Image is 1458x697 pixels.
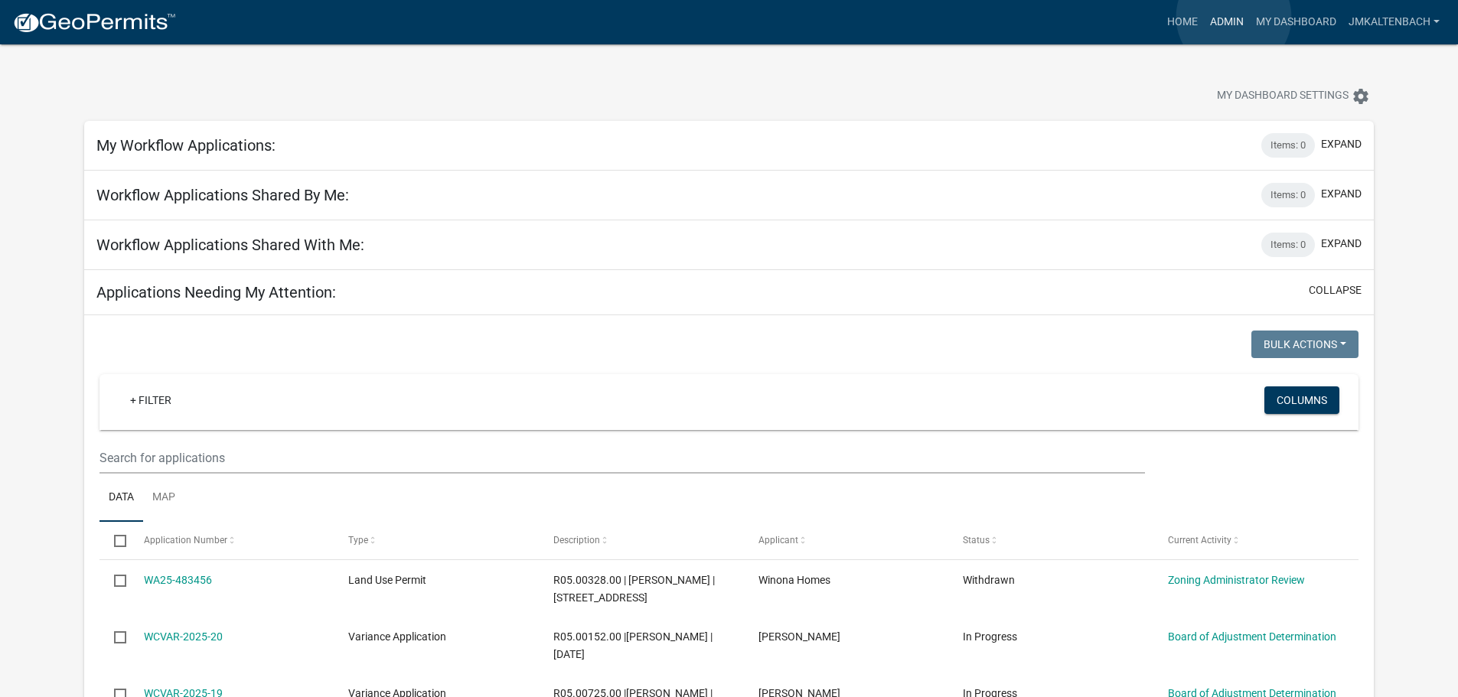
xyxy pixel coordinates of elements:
[1168,574,1305,586] a: Zoning Administrator Review
[99,474,143,523] a: Data
[118,386,184,414] a: + Filter
[1321,136,1362,152] button: expand
[348,535,368,546] span: Type
[758,535,798,546] span: Applicant
[1264,386,1339,414] button: Columns
[758,630,840,643] span: Seth Tentis
[963,574,1015,586] span: Withdrawn
[334,522,539,559] datatable-header-cell: Type
[144,535,227,546] span: Application Number
[963,535,990,546] span: Status
[1204,8,1250,37] a: Admin
[1251,331,1359,358] button: Bulk Actions
[1205,81,1382,111] button: My Dashboard Settingssettings
[758,574,830,586] span: Winona Homes
[348,630,446,643] span: Variance Application
[129,522,334,559] datatable-header-cell: Application Number
[1309,282,1362,298] button: collapse
[539,522,744,559] datatable-header-cell: Description
[144,574,212,586] a: WA25-483456
[948,522,1153,559] datatable-header-cell: Status
[1168,630,1336,643] a: Board of Adjustment Determination
[553,535,600,546] span: Description
[99,442,1144,474] input: Search for applications
[1250,8,1342,37] a: My Dashboard
[143,474,184,523] a: Map
[1342,8,1446,37] a: jmkaltenbach
[1153,522,1359,559] datatable-header-cell: Current Activity
[96,136,276,155] h5: My Workflow Applications:
[1161,8,1204,37] a: Home
[963,630,1017,643] span: In Progress
[553,574,715,604] span: R05.00328.00 | MARK ANTHONY GRANER | 19606 COUNTY ROAD 18
[96,236,364,254] h5: Workflow Applications Shared With Me:
[1261,183,1315,207] div: Items: 0
[348,574,426,586] span: Land Use Permit
[1352,87,1370,106] i: settings
[553,630,713,660] span: R05.00152.00 |Seth Tentis | 09/19/2025
[1321,236,1362,252] button: expand
[1261,233,1315,257] div: Items: 0
[96,283,336,301] h5: Applications Needing My Attention:
[743,522,948,559] datatable-header-cell: Applicant
[1217,87,1349,106] span: My Dashboard Settings
[144,630,223,643] a: WCVAR-2025-20
[1261,133,1315,158] div: Items: 0
[99,522,129,559] datatable-header-cell: Select
[96,186,349,204] h5: Workflow Applications Shared By Me:
[1321,186,1362,202] button: expand
[1168,535,1231,546] span: Current Activity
